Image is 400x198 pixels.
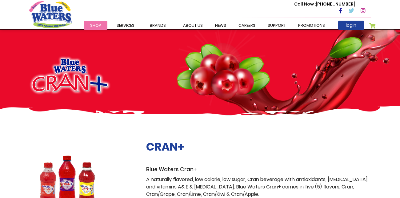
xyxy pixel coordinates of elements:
a: store logo [29,1,72,28]
a: Promotions [292,21,331,30]
h3: Blue Waters Cran+ [146,166,371,173]
a: News [209,21,232,30]
a: support [262,21,292,30]
span: Shop [90,22,101,28]
p: A naturally flavored, low calorie, low sugar, Cran beverage with antioxidants, [MEDICAL_DATA] and... [146,176,371,198]
a: login [338,21,364,30]
h2: CRAN+ [146,140,371,153]
span: Services [117,22,134,28]
span: Brands [150,22,166,28]
p: [PHONE_NUMBER] [294,1,355,7]
a: about us [177,21,209,30]
a: careers [232,21,262,30]
span: Call Now : [294,1,316,7]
